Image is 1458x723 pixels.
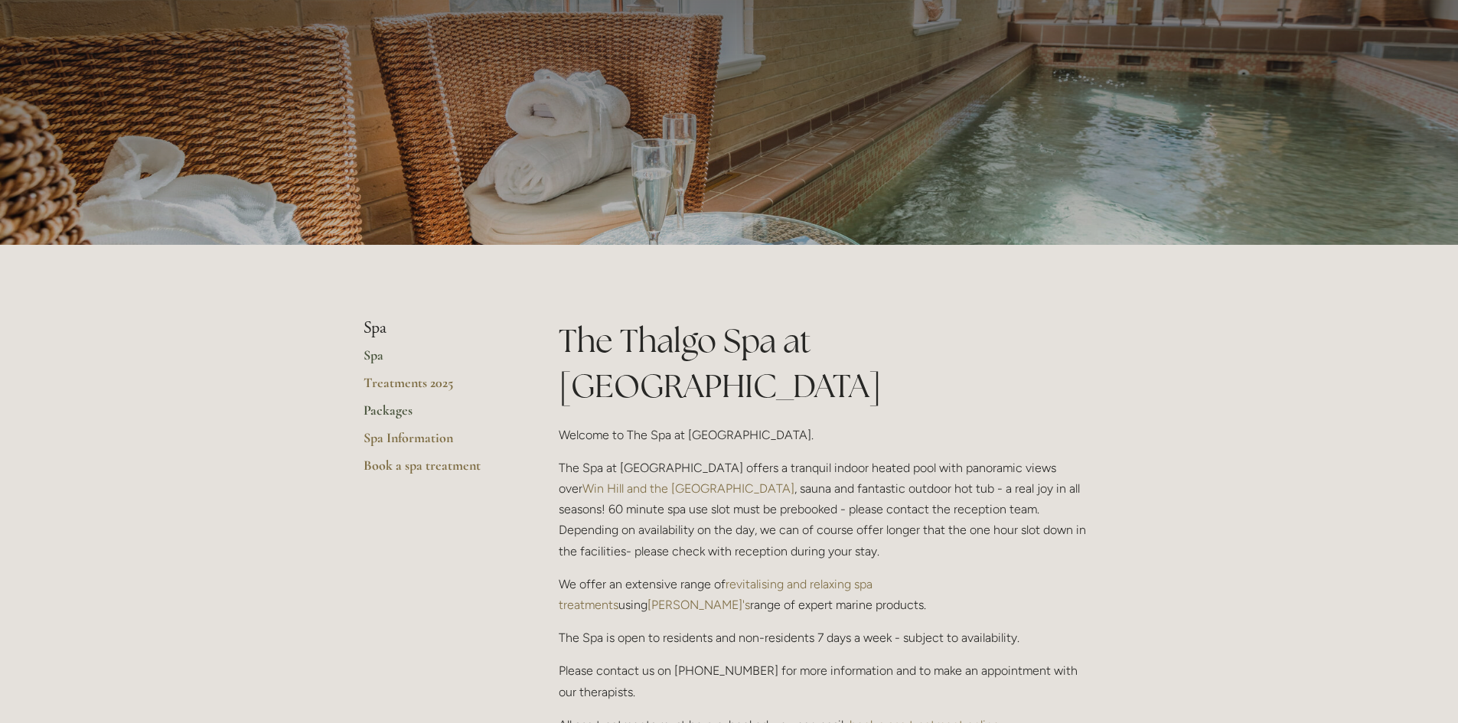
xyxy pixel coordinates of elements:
[364,374,510,402] a: Treatments 2025
[559,425,1095,445] p: Welcome to The Spa at [GEOGRAPHIC_DATA].
[559,458,1095,562] p: The Spa at [GEOGRAPHIC_DATA] offers a tranquil indoor heated pool with panoramic views over , sau...
[559,574,1095,615] p: We offer an extensive range of using range of expert marine products.
[559,660,1095,702] p: Please contact us on [PHONE_NUMBER] for more information and to make an appointment with our ther...
[559,627,1095,648] p: The Spa is open to residents and non-residents 7 days a week - subject to availability.
[364,457,510,484] a: Book a spa treatment
[364,318,510,338] li: Spa
[364,347,510,374] a: Spa
[559,318,1095,409] h1: The Thalgo Spa at [GEOGRAPHIC_DATA]
[647,598,750,612] a: [PERSON_NAME]'s
[364,429,510,457] a: Spa Information
[364,402,510,429] a: Packages
[582,481,794,496] a: Win Hill and the [GEOGRAPHIC_DATA]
